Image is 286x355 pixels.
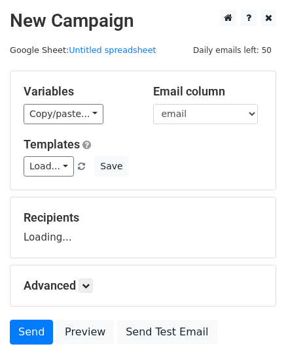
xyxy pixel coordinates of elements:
[188,43,276,58] span: Daily emails left: 50
[24,279,262,293] h5: Advanced
[153,84,263,99] h5: Email column
[10,10,276,32] h2: New Campaign
[24,104,103,124] a: Copy/paste...
[117,320,217,345] a: Send Test Email
[24,211,262,245] div: Loading...
[188,45,276,55] a: Daily emails left: 50
[56,320,114,345] a: Preview
[69,45,156,55] a: Untitled spreadsheet
[94,156,128,177] button: Save
[24,211,262,225] h5: Recipients
[10,320,53,345] a: Send
[24,84,134,99] h5: Variables
[10,45,156,55] small: Google Sheet:
[24,137,80,151] a: Templates
[24,156,74,177] a: Load...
